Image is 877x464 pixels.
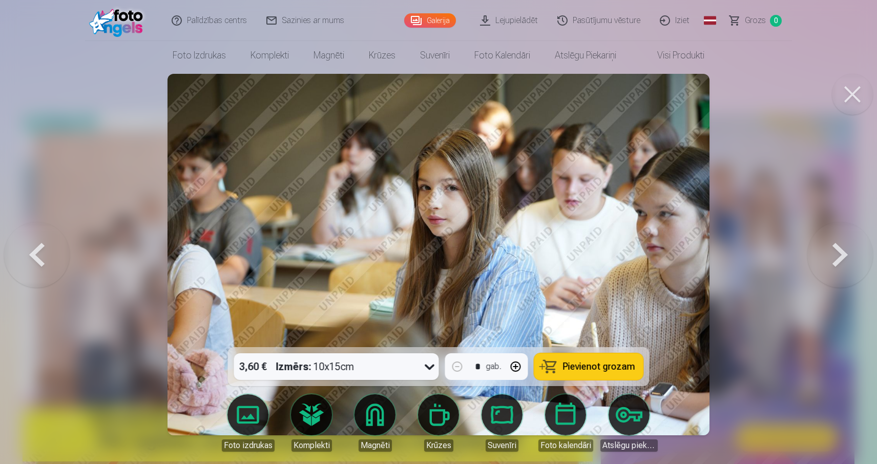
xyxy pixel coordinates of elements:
[404,13,456,28] a: Galerija
[219,394,277,452] a: Foto izdrukas
[629,41,717,70] a: Visi produkti
[283,394,340,452] a: Komplekti
[89,4,148,37] img: /fa1
[563,362,635,371] span: Pievienot grozam
[534,353,643,380] button: Pievienot grozam
[357,41,408,70] a: Krūzes
[160,41,238,70] a: Foto izdrukas
[542,41,629,70] a: Atslēgu piekariņi
[600,394,658,452] a: Atslēgu piekariņi
[462,41,542,70] a: Foto kalendāri
[359,439,392,452] div: Magnēti
[424,439,453,452] div: Krūzes
[276,353,354,380] div: 10x15cm
[486,439,518,452] div: Suvenīri
[486,360,502,373] div: gab.
[222,439,275,452] div: Foto izdrukas
[408,41,462,70] a: Suvenīri
[538,439,593,452] div: Foto kalendāri
[346,394,404,452] a: Magnēti
[745,14,766,27] span: Grozs
[770,15,782,27] span: 0
[537,394,594,452] a: Foto kalendāri
[291,439,332,452] div: Komplekti
[238,41,301,70] a: Komplekti
[410,394,467,452] a: Krūzes
[301,41,357,70] a: Magnēti
[234,353,272,380] div: 3,60 €
[600,439,658,452] div: Atslēgu piekariņi
[473,394,531,452] a: Suvenīri
[276,359,311,374] strong: Izmērs :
